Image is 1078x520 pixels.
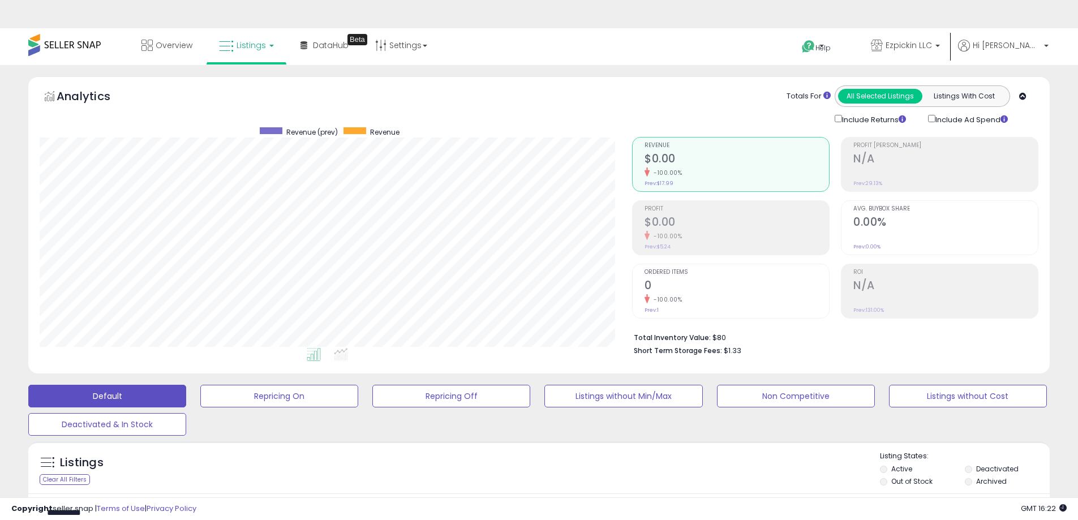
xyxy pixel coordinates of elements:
span: Revenue [370,127,400,137]
span: Profit [PERSON_NAME] [853,143,1038,149]
small: Prev: $5.24 [645,243,671,250]
div: Include Ad Spend [920,113,1026,126]
span: DataHub [313,40,349,51]
label: Archived [976,476,1007,486]
h2: $0.00 [645,152,829,167]
p: Listing States: [880,451,1050,462]
span: ROI [853,269,1038,276]
div: Clear All Filters [40,474,90,485]
small: Prev: 0.00% [853,243,881,250]
div: Tooltip anchor [347,34,367,45]
a: Overview [133,28,201,62]
button: Listings With Cost [922,89,1006,104]
button: Non Competitive [717,385,875,407]
small: -100.00% [650,169,682,177]
h2: $0.00 [645,216,829,231]
span: 2025-10-6 16:22 GMT [1021,503,1067,514]
small: Prev: 29.13% [853,180,882,187]
span: Revenue (prev) [286,127,338,137]
button: Listings without Min/Max [544,385,702,407]
small: -100.00% [650,232,682,240]
a: DataHub [292,28,357,62]
h5: Analytics [57,88,132,107]
h2: N/A [853,279,1038,294]
label: Deactivated [976,464,1019,474]
span: Overview [156,40,192,51]
a: Help [793,31,853,65]
span: Help [815,43,831,53]
button: Repricing Off [372,385,530,407]
strong: Copyright [11,503,53,514]
span: Revenue [645,143,829,149]
small: Prev: 131.00% [853,307,884,313]
a: Listings [211,28,282,62]
span: Profit [645,206,829,212]
small: -100.00% [650,295,682,304]
i: Get Help [801,40,815,54]
li: $80 [634,330,1030,343]
span: Ezpickin LLC [886,40,932,51]
b: Total Inventory Value: [634,333,711,342]
b: Short Term Storage Fees: [634,346,722,355]
label: Active [891,464,912,474]
span: $1.33 [724,345,741,356]
h2: 0.00% [853,216,1038,231]
a: Ezpickin LLC [862,28,948,65]
button: Default [28,385,186,407]
div: Include Returns [826,113,920,126]
button: Deactivated & In Stock [28,413,186,436]
span: Listings [237,40,266,51]
h2: N/A [853,152,1038,167]
button: Repricing On [200,385,358,407]
button: Listings without Cost [889,385,1047,407]
span: Hi [PERSON_NAME] [973,40,1041,51]
a: Settings [367,28,436,62]
small: Prev: $17.99 [645,180,673,187]
span: Avg. Buybox Share [853,206,1038,212]
label: Out of Stock [891,476,933,486]
div: Totals For [787,91,831,102]
a: Hi [PERSON_NAME] [958,40,1049,65]
small: Prev: 1 [645,307,659,313]
div: seller snap | | [11,504,196,514]
span: Ordered Items [645,269,829,276]
button: All Selected Listings [838,89,922,104]
h5: Listings [60,455,104,471]
h2: 0 [645,279,829,294]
